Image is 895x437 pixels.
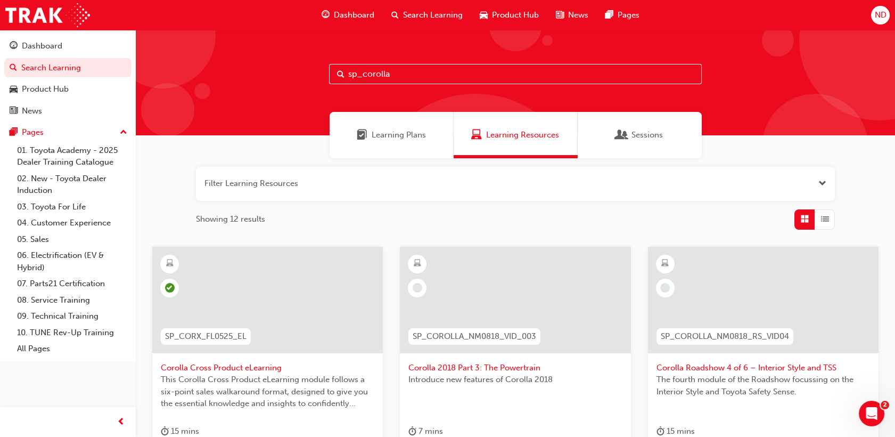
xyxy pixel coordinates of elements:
span: car-icon [480,9,488,22]
span: Search [337,68,344,80]
a: news-iconNews [547,4,597,26]
a: 01. Toyota Academy - 2025 Dealer Training Catalogue [13,142,132,171]
span: 2 [881,401,889,409]
span: ND [874,9,886,21]
div: Product Hub [22,83,69,95]
span: car-icon [10,85,18,94]
span: Introduce new features of Corolla 2018 [408,374,622,386]
button: Pages [4,123,132,142]
span: search-icon [391,9,399,22]
span: Showing 12 results [196,213,265,225]
span: learningResourceType_ELEARNING-icon [166,257,174,271]
span: prev-icon [117,416,125,429]
a: Learning ResourcesLearning Resources [454,112,578,158]
a: 04. Customer Experience [13,215,132,231]
span: pages-icon [605,9,613,22]
span: Corolla Cross Product eLearning [161,362,374,374]
a: 02. New - Toyota Dealer Induction [13,171,132,199]
button: ND [871,6,890,25]
span: up-icon [120,126,127,140]
span: news-icon [10,107,18,116]
a: car-iconProduct Hub [471,4,547,26]
span: Search Learning [403,9,463,21]
button: DashboardSearch LearningProduct HubNews [4,34,132,123]
a: Search Learning [4,58,132,78]
a: Product Hub [4,79,132,99]
span: learningRecordVerb_COMPLETE-icon [165,283,175,293]
a: 07. Parts21 Certification [13,276,132,292]
a: search-iconSearch Learning [383,4,471,26]
span: Learning Resources [486,129,559,141]
a: 03. Toyota For Life [13,199,132,215]
div: News [22,105,42,117]
iframe: Intercom live chat [859,401,884,426]
div: Pages [22,126,44,139]
span: Dashboard [334,9,374,21]
img: Trak [5,3,90,27]
span: SP_CORX_FL0525_EL [165,330,247,343]
span: Learning Resources [471,129,482,141]
span: SP_COROLLA_NM0818_RS_VID04 [661,330,789,343]
span: search-icon [10,63,17,73]
span: The fourth module of the Roadshow focussing on the Interior Style and Toyota Safety Sense. [656,374,870,398]
a: pages-iconPages [597,4,648,26]
a: 08. Service Training [13,292,132,309]
span: List [821,213,829,225]
a: guage-iconDashboard [313,4,383,26]
span: news-icon [556,9,564,22]
span: Grid [801,213,809,225]
a: Learning PlansLearning Plans [330,112,454,158]
a: Dashboard [4,36,132,56]
span: Corolla 2018 Part 3: The Powertrain [408,362,622,374]
a: 06. Electrification (EV & Hybrid) [13,247,132,276]
span: News [568,9,588,21]
span: This Corolla Cross Product eLearning module follows a six-point sales walkaround format, designed... [161,374,374,410]
a: News [4,101,132,121]
span: pages-icon [10,128,18,137]
span: Sessions [631,129,663,141]
span: Sessions [617,129,627,141]
div: Dashboard [22,40,62,52]
span: learningRecordVerb_NONE-icon [413,283,422,293]
span: Pages [618,9,639,21]
span: Product Hub [492,9,539,21]
span: Learning Plans [372,129,426,141]
a: All Pages [13,341,132,357]
a: 09. Technical Training [13,308,132,325]
span: learningResourceType_ELEARNING-icon [414,257,421,271]
span: guage-icon [10,42,18,51]
span: guage-icon [322,9,330,22]
span: learningResourceType_ELEARNING-icon [661,257,669,271]
a: SessionsSessions [578,112,702,158]
span: SP_COROLLA_NM0818_VID_003 [413,330,536,343]
a: 05. Sales [13,231,132,248]
span: learningRecordVerb_NONE-icon [660,283,670,293]
span: Corolla Roadshow 4 of 6 – Interior Style and TSS [656,362,870,374]
input: Search... [329,64,702,84]
button: Open the filter [818,177,826,190]
span: Learning Plans [357,129,367,141]
a: 10. TUNE Rev-Up Training [13,325,132,341]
